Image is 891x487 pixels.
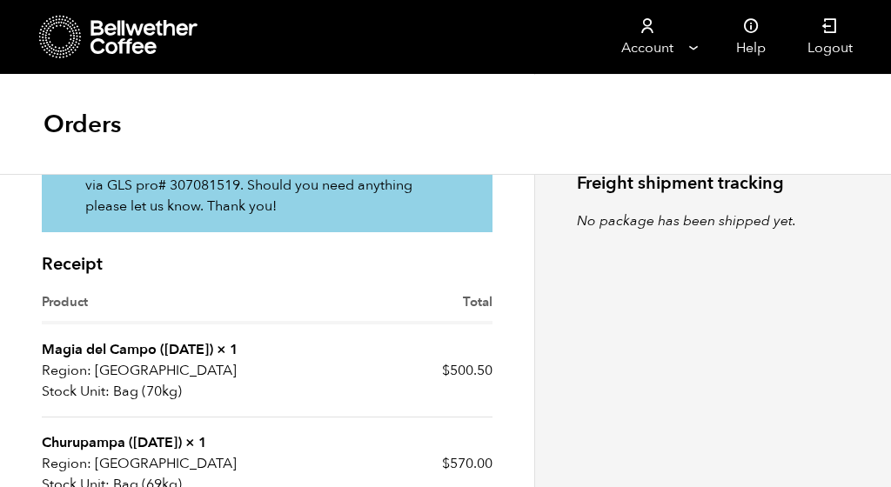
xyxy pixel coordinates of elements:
strong: Stock Unit: [42,381,110,402]
bdi: 500.50 [442,361,492,380]
p: Bag (70kg) [42,381,267,402]
p: [GEOGRAPHIC_DATA] [42,453,267,474]
h2: Receipt [42,254,492,275]
span: $ [442,454,450,473]
bdi: 570.00 [442,454,492,473]
strong: Region: [42,360,91,381]
span: $ [442,361,450,380]
th: Total [267,292,492,324]
h1: Orders [44,109,121,140]
p: Hi, Looks like your shipment has been delivered [DATE] via GLS pro# 307081519. Should you need an... [85,154,449,217]
strong: Churupampa ([DATE]) [42,433,182,452]
strong: × 1 [185,433,207,452]
strong: × 1 [217,340,238,359]
strong: Magia del Campo ([DATE]) [42,340,213,359]
strong: Region: [42,453,91,474]
h2: Freight shipment tracking [577,173,849,193]
i: No package has been shipped yet. [577,211,796,230]
th: Product [42,292,267,324]
p: [GEOGRAPHIC_DATA] [42,360,267,381]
